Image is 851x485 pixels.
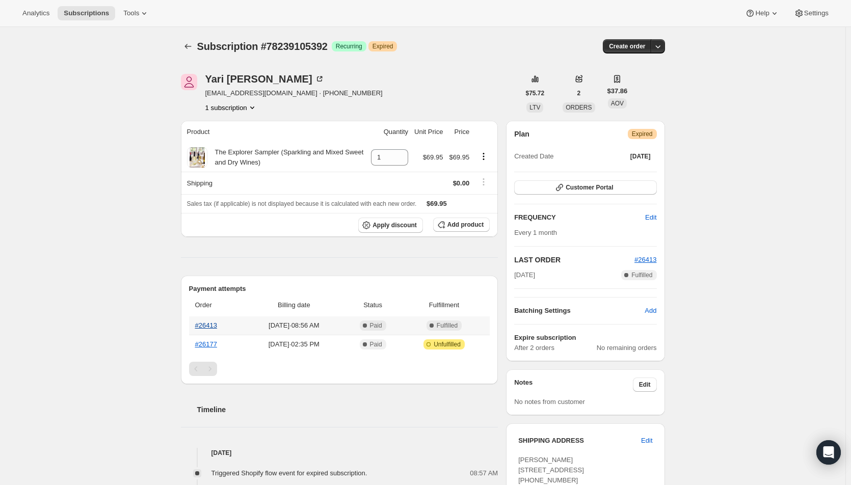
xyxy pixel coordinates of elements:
span: LTV [529,104,540,111]
h2: LAST ORDER [514,255,634,265]
span: 2 [577,89,581,97]
nav: Pagination [189,362,490,376]
span: [PERSON_NAME] [STREET_ADDRESS] [PHONE_NUMBER] [518,456,584,484]
th: Product [181,121,368,143]
span: Create order [609,42,645,50]
span: No notes from customer [514,398,585,406]
span: Unfulfilled [434,340,461,348]
span: Tools [123,9,139,17]
span: Apply discount [373,221,417,229]
span: Billing date [247,300,341,310]
span: $37.86 [607,86,628,96]
span: Add [645,306,656,316]
span: [DATE] · 08:56 AM [247,320,341,331]
span: [DATE] [514,270,535,280]
h2: Payment attempts [189,284,490,294]
button: [DATE] [624,149,657,164]
span: AOV [611,100,624,107]
button: Apply discount [358,218,423,233]
th: Order [189,294,244,316]
span: 08:57 AM [470,468,498,478]
span: Analytics [22,9,49,17]
a: #26413 [195,321,217,329]
span: Triggered Shopify flow event for expired subscription. [211,469,367,477]
button: Settings [788,6,835,20]
span: $0.00 [453,179,470,187]
h3: SHIPPING ADDRESS [518,436,641,446]
div: Open Intercom Messenger [816,440,841,465]
span: Customer Portal [566,183,613,192]
th: Unit Price [411,121,446,143]
div: Yari [PERSON_NAME] [205,74,325,84]
h3: Notes [514,378,633,392]
h6: Expire subscription [514,333,656,343]
a: #26177 [195,340,217,348]
th: Price [446,121,472,143]
h2: Timeline [197,405,498,415]
span: Settings [804,9,829,17]
button: Edit [635,433,658,449]
div: The Explorer Sampler (Sparkling and Mixed Sweet and Dry Wines) [207,147,365,168]
a: #26413 [634,256,656,263]
button: Analytics [16,6,56,20]
span: $75.72 [526,89,545,97]
button: $75.72 [520,86,551,100]
button: #26413 [634,255,656,265]
span: Paid [370,340,382,348]
h4: [DATE] [181,448,498,458]
span: Fulfillment [405,300,484,310]
span: Paid [370,321,382,330]
span: Created Date [514,151,553,161]
span: Edit [645,212,656,223]
button: Edit [639,209,662,226]
span: Fulfilled [437,321,458,330]
span: Edit [639,381,651,389]
span: After 2 orders [514,343,597,353]
span: Add product [447,221,484,229]
span: Fulfilled [631,271,652,279]
span: Expired [373,42,393,50]
span: Help [755,9,769,17]
button: Product actions [475,151,492,162]
button: Help [739,6,785,20]
span: $69.95 [427,200,447,207]
button: Shipping actions [475,176,492,187]
span: $69.95 [423,153,443,161]
span: No remaining orders [597,343,657,353]
span: Expired [632,130,653,138]
span: [EMAIL_ADDRESS][DOMAIN_NAME] · [PHONE_NUMBER] [205,88,383,98]
h2: FREQUENCY [514,212,645,223]
span: ORDERS [566,104,592,111]
span: Every 1 month [514,229,557,236]
span: Edit [641,436,652,446]
span: $69.95 [449,153,469,161]
button: Add product [433,218,490,232]
button: 2 [571,86,587,100]
span: [DATE] · 02:35 PM [247,339,341,349]
span: [DATE] [630,152,651,160]
button: Subscriptions [181,39,195,53]
button: Tools [117,6,155,20]
span: Subscription #78239105392 [197,41,328,52]
button: Create order [603,39,651,53]
span: Subscriptions [64,9,109,17]
button: Subscriptions [58,6,115,20]
button: Edit [633,378,657,392]
th: Shipping [181,172,368,194]
span: Recurring [336,42,362,50]
button: Add [639,303,662,319]
h2: Plan [514,129,529,139]
span: Status [347,300,398,310]
button: Customer Portal [514,180,656,195]
button: Product actions [205,102,257,113]
h6: Batching Settings [514,306,645,316]
span: Sales tax (if applicable) is not displayed because it is calculated with each new order. [187,200,417,207]
th: Quantity [368,121,411,143]
span: Yari Elizondo [181,74,197,90]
